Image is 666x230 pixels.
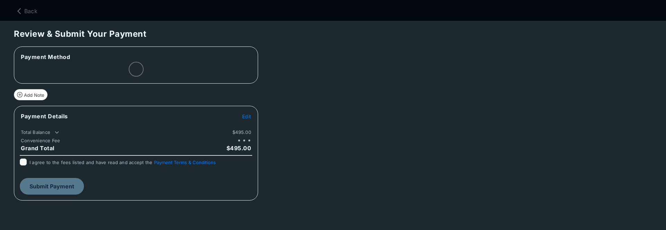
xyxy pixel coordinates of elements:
h5: Review & Submit Your Payment [14,30,647,38]
td: Total Balance [20,129,60,136]
button: Add Note [14,89,48,100]
td: Convenience Fee [20,137,61,144]
span: I agree to the fees listed and have read and accept the [29,160,216,165]
td: $495.00 [232,129,251,135]
span: Payment Details [21,113,68,120]
button: Submit Payment [20,178,84,195]
span: Payment Method [21,53,70,60]
span: $495.00 [227,145,251,152]
a: Back [14,7,37,15]
span: Edit [242,113,251,119]
button: Edit [242,113,251,120]
span: Grand Total [21,145,54,152]
button: I agree to the fees listed and have read and accept the [154,160,216,165]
